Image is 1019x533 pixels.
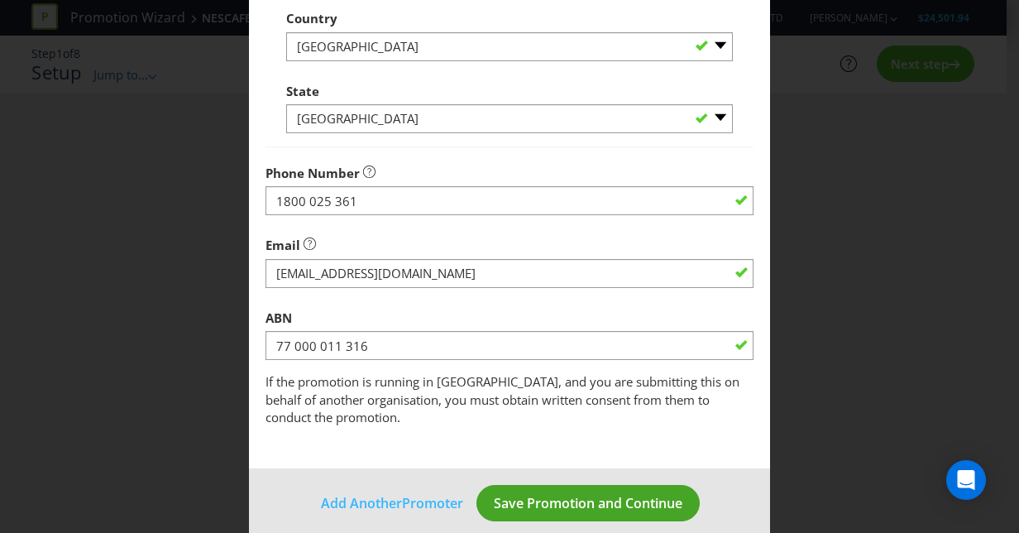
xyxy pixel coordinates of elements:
input: e.g. 03 1234 9876 [266,186,753,215]
span: Add Another [321,494,402,512]
button: Add AnotherPromoter [320,492,464,514]
span: Phone Number [266,165,360,181]
span: Country [286,10,337,26]
span: Email [266,237,300,253]
span: Promoter [402,494,463,512]
span: ABN [266,310,292,326]
span: Save Promotion and Continue [494,494,682,512]
button: Save Promotion and Continue [476,485,700,522]
div: Open Intercom Messenger [946,460,986,500]
span: If the promotion is running in [GEOGRAPHIC_DATA], and you are submitting this on behalf of anothe... [266,373,739,425]
span: State [286,83,319,99]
